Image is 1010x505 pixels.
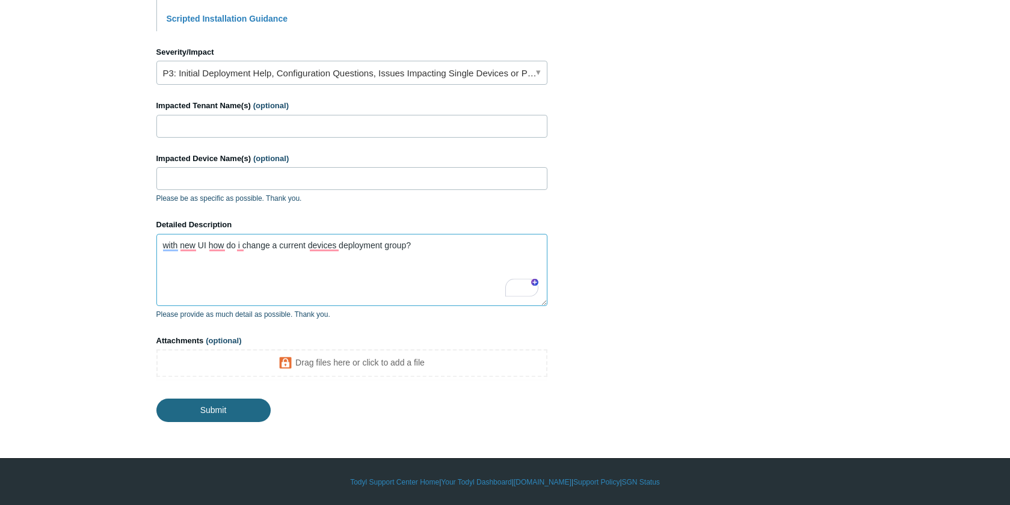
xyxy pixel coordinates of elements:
a: [DOMAIN_NAME] [514,477,571,488]
label: Impacted Device Name(s) [156,153,547,165]
label: Attachments [156,335,547,347]
a: Todyl Support Center Home [350,477,439,488]
label: Detailed Description [156,219,547,231]
span: (optional) [253,154,289,163]
a: P3: Initial Deployment Help, Configuration Questions, Issues Impacting Single Devices or Past Out... [156,61,547,85]
a: Your Todyl Dashboard [441,477,511,488]
a: Scripted Installation Guidance [167,14,288,23]
a: SGN Status [622,477,660,488]
p: Please provide as much detail as possible. Thank you. [156,309,547,320]
label: Severity/Impact [156,46,547,58]
div: | | | | [156,477,854,488]
iframe: To enrich screen reader interactions, please activate Accessibility in Grammarly extension settings [156,349,547,381]
a: Support Policy [573,477,620,488]
textarea: To enrich screen reader interactions, please activate Accessibility in Grammarly extension settings [156,234,547,306]
span: (optional) [253,101,289,110]
label: Impacted Tenant Name(s) [156,100,547,112]
input: Submit [156,399,271,421]
span: (optional) [206,336,241,345]
p: Please be as specific as possible. Thank you. [156,193,547,204]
